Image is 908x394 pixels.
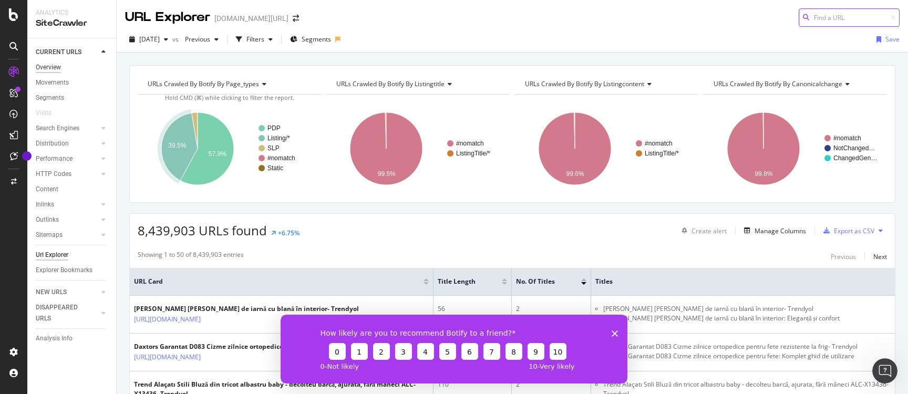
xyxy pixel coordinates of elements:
[36,230,98,241] a: Sitemaps
[603,314,891,323] li: [PERSON_NAME] [PERSON_NAME] de iarnă cu blană în interior: Eleganță și confort
[873,252,887,261] div: Next
[146,76,312,92] h4: URLs Crawled By Botify By page_types
[36,17,108,29] div: SiteCrawler
[833,154,877,162] text: ChangedGen…
[148,79,259,88] span: URLs Crawled By Botify By page_types
[134,352,201,362] a: [URL][DOMAIN_NAME]
[36,287,67,298] div: NEW URLS
[36,92,109,103] a: Segments
[36,77,109,88] a: Movements
[36,138,98,149] a: Distribution
[232,31,277,48] button: Filters
[714,79,842,88] span: URLs Crawled By Botify By canonicalchange
[603,351,891,361] li: Daxtors Garantat D083 Cizme zilnice ortopedice pentru fete: Komplet ghid de utilizare
[36,287,98,298] a: NEW URLS
[165,94,294,101] span: Hold CMD (⌘) while clicking to filter the report.
[36,62,109,73] a: Overview
[799,8,900,27] input: Find a URL
[286,31,335,48] button: Segments
[36,302,89,324] div: DISAPPEARED URLS
[326,103,510,194] svg: A chart.
[36,214,59,225] div: Outlinks
[134,342,405,351] div: Daxtors Garantat D083 Cizme zilnice ortopedice pentru fete rezistente la frig- Trendyol
[692,226,727,235] div: Create alert
[438,380,507,389] div: 110
[138,222,267,239] span: 8,439,903 URLs found
[181,35,210,44] span: Previous
[36,47,98,58] a: CURRENT URLS
[677,222,727,239] button: Create alert
[36,123,79,134] div: Search Engines
[36,250,109,261] a: Url Explorer
[516,380,586,389] div: 2
[302,35,331,44] span: Segments
[36,199,98,210] a: Inlinks
[36,138,69,149] div: Distribution
[134,304,359,314] div: [PERSON_NAME] [PERSON_NAME] de iarnă cu blană în interior- Trendyol
[36,8,108,17] div: Analytics
[134,314,201,325] a: [URL][DOMAIN_NAME]
[336,79,445,88] span: URLs Crawled By Botify By listingtitle
[36,214,98,225] a: Outlinks
[36,230,63,241] div: Sitemaps
[168,142,186,149] text: 39.5%
[456,140,484,147] text: #nomatch
[36,108,62,119] a: Visits
[267,164,283,172] text: Static
[456,150,490,157] text: ListingTitle/*
[566,170,584,178] text: 99.6%
[36,123,98,134] a: Search Engines
[36,333,109,344] a: Analysis Info
[209,150,226,158] text: 57.9%
[172,35,181,44] span: vs
[125,31,172,48] button: [DATE]
[181,31,223,48] button: Previous
[36,184,58,195] div: Content
[22,151,32,161] div: Tooltip anchor
[525,79,644,88] span: URLs Crawled By Botify By listingcontent
[36,153,73,164] div: Performance
[36,265,92,276] div: Explorer Bookmarks
[885,35,900,44] div: Save
[267,125,281,132] text: PDP
[36,250,68,261] div: Url Explorer
[36,265,109,276] a: Explorer Bookmarks
[334,76,500,92] h4: URLs Crawled By Botify By listingtitle
[138,103,321,194] svg: A chart.
[36,92,64,103] div: Segments
[831,250,856,263] button: Previous
[36,62,61,73] div: Overview
[267,144,280,152] text: SLP
[833,134,861,142] text: #nomatch
[595,277,875,286] span: Titles
[873,250,887,263] button: Next
[872,358,897,383] iframe: Intercom live chat
[831,252,856,261] div: Previous
[36,184,109,195] a: Content
[293,15,299,22] div: arrow-right-arrow-left
[267,154,295,162] text: #nomatch
[819,222,874,239] button: Export as CSV
[603,304,891,314] li: [PERSON_NAME] [PERSON_NAME] de iarnă cu blană în interior- Trendyol
[515,103,698,194] div: A chart.
[246,35,264,44] div: Filters
[139,35,160,44] span: 2025 Jul. 8th
[438,304,507,314] div: 56
[704,103,887,194] svg: A chart.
